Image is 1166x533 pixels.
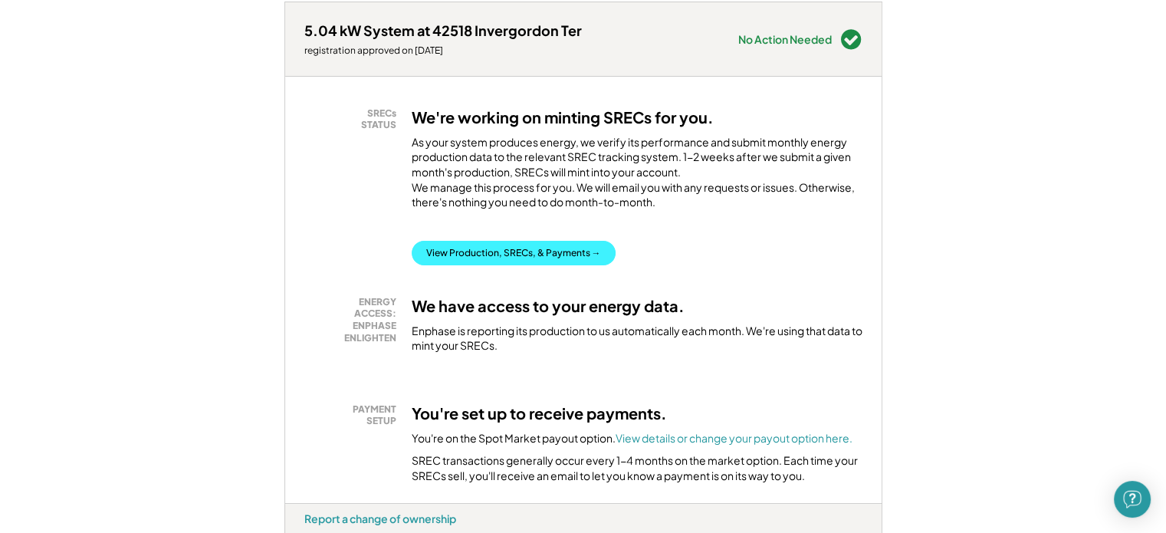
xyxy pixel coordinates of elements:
div: Enphase is reporting its production to us automatically each month. We're using that data to mint... [412,324,862,354]
div: ENERGY ACCESS: ENPHASE ENLIGHTEN [312,296,396,344]
div: PAYMENT SETUP [312,403,396,427]
div: SREC transactions generally occur every 1-4 months on the market option. Each time your SRECs sel... [412,453,862,483]
div: No Action Needed [738,34,832,44]
div: Report a change of ownership [304,512,456,525]
div: You're on the Spot Market payout option. [412,431,852,446]
div: SRECs STATUS [312,107,396,131]
div: registration approved on [DATE] [304,44,582,57]
div: As your system produces energy, we verify its performance and submit monthly energy production da... [412,135,862,218]
a: View details or change your payout option here. [616,431,852,445]
button: View Production, SRECs, & Payments → [412,241,616,265]
h3: We have access to your energy data. [412,296,685,316]
h3: You're set up to receive payments. [412,403,667,423]
div: 5.04 kW System at 42518 Invergordon Ter [304,21,582,39]
div: Open Intercom Messenger [1114,481,1151,518]
h3: We're working on minting SRECs for you. [412,107,714,127]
